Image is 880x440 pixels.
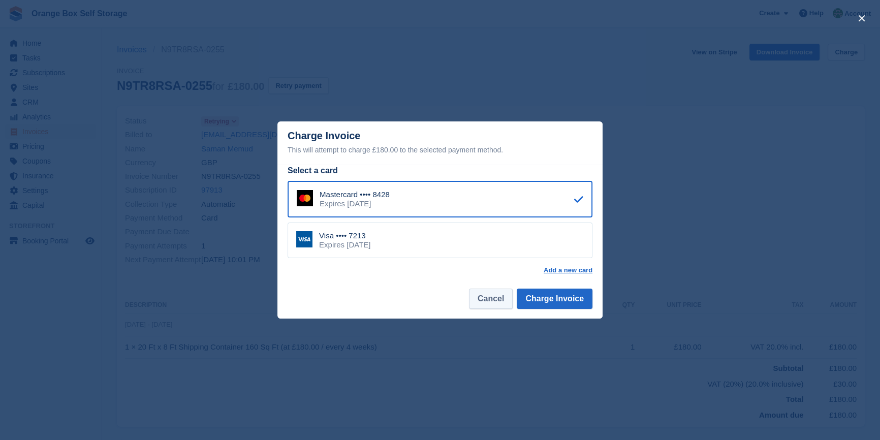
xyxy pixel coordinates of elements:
a: Add a new card [544,266,592,274]
div: Charge Invoice [288,130,592,156]
img: Mastercard Logo [297,190,313,206]
img: Visa Logo [296,231,312,247]
div: Expires [DATE] [319,240,370,249]
div: This will attempt to charge £180.00 to the selected payment method. [288,144,592,156]
div: Mastercard •••• 8428 [320,190,390,199]
div: Select a card [288,165,592,177]
button: close [854,10,870,26]
button: Cancel [469,289,513,309]
div: Expires [DATE] [320,199,390,208]
div: Visa •••• 7213 [319,231,370,240]
button: Charge Invoice [517,289,592,309]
